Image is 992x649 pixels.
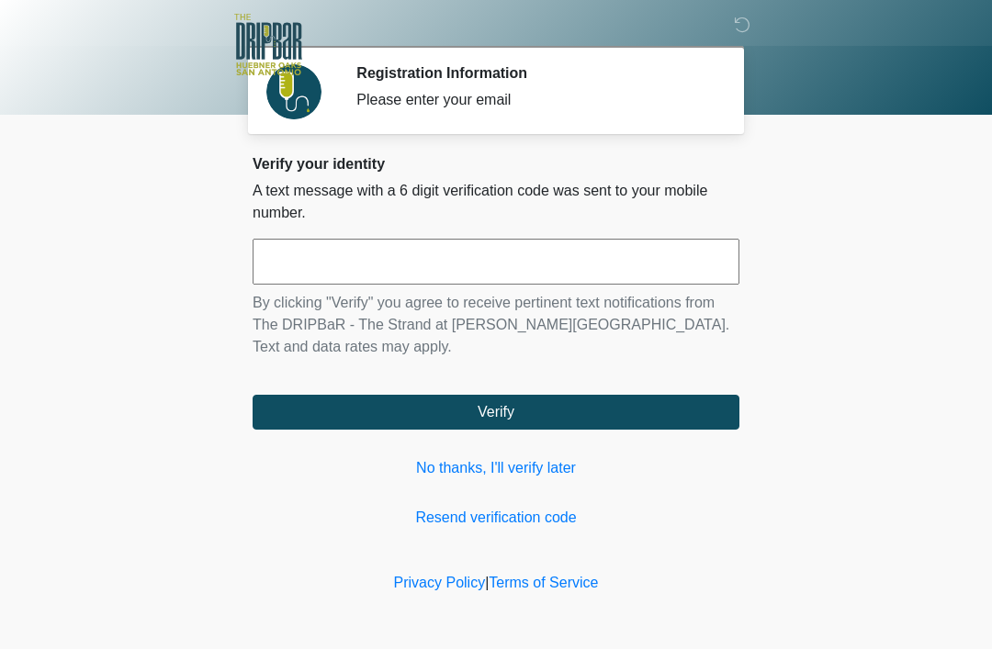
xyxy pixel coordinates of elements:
button: Verify [253,395,739,430]
a: Resend verification code [253,507,739,529]
a: | [485,575,489,590]
a: No thanks, I'll verify later [253,457,739,479]
div: Please enter your email [356,89,712,111]
img: Agent Avatar [266,64,321,119]
p: By clicking "Verify" you agree to receive pertinent text notifications from The DRIPBaR - The Str... [253,292,739,358]
a: Terms of Service [489,575,598,590]
a: Privacy Policy [394,575,486,590]
p: A text message with a 6 digit verification code was sent to your mobile number. [253,180,739,224]
img: The DRIPBaR - The Strand at Huebner Oaks Logo [234,14,302,75]
h2: Verify your identity [253,155,739,173]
